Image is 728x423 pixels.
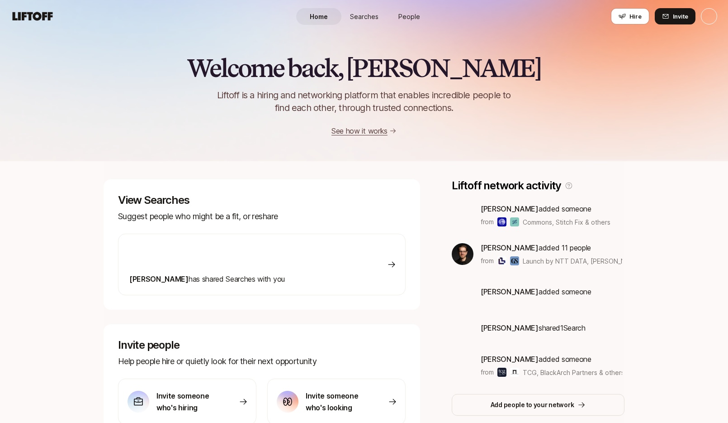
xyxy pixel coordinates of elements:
[497,256,506,265] img: Launch by NTT DATA
[187,54,541,82] h2: Welcome back, [PERSON_NAME]
[118,194,406,207] p: View Searches
[306,390,369,413] p: Invite someone who's looking
[481,367,494,378] p: from
[629,12,642,21] span: Hire
[118,355,406,368] p: Help people hire or quietly look for their next opportunity
[350,12,378,21] span: Searches
[481,204,539,213] span: [PERSON_NAME]
[481,355,539,364] span: [PERSON_NAME]
[497,368,506,377] img: TCG
[497,217,506,226] img: Commons
[387,8,432,25] a: People
[510,217,519,226] img: Stitch Fix
[481,255,494,266] p: from
[523,368,622,377] span: TCG, BlackArch Partners & others
[523,257,720,265] span: Launch by NTT DATA, [PERSON_NAME] [PERSON_NAME] & others
[129,274,189,284] span: [PERSON_NAME]
[481,203,610,215] p: added someone
[202,89,526,114] p: Liftoff is a hiring and networking platform that enables incredible people to find each other, th...
[481,286,591,298] p: added someone
[523,217,610,227] span: Commons, Stitch Fix & others
[491,399,574,410] p: Add people to your network
[481,353,622,365] p: added someone
[481,216,494,227] p: from
[510,368,519,377] img: BlackArch Partners
[655,8,695,24] button: Invite
[118,210,406,223] p: Suggest people who might be a fit, or reshare
[481,323,539,332] span: [PERSON_NAME]
[481,242,622,254] p: added 11 people
[481,243,539,252] span: [PERSON_NAME]
[341,8,387,25] a: Searches
[398,12,420,21] span: People
[452,179,561,192] p: Liftoff network activity
[481,322,586,334] p: shared 1 Search
[452,394,624,416] button: Add people to your network
[673,12,688,21] span: Invite
[452,243,473,265] img: ACg8ocLkLr99FhTl-kK-fHkDFhetpnfS0fTAm4rmr9-oxoZ0EDUNs14=s160-c
[296,8,341,25] a: Home
[310,12,328,21] span: Home
[129,274,285,284] span: has shared Searches with you
[510,256,519,265] img: Goldman Sachs
[481,287,539,296] span: [PERSON_NAME]
[611,8,649,24] button: Hire
[118,339,406,351] p: Invite people
[156,390,220,413] p: Invite someone who's hiring
[331,126,388,135] a: See how it works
